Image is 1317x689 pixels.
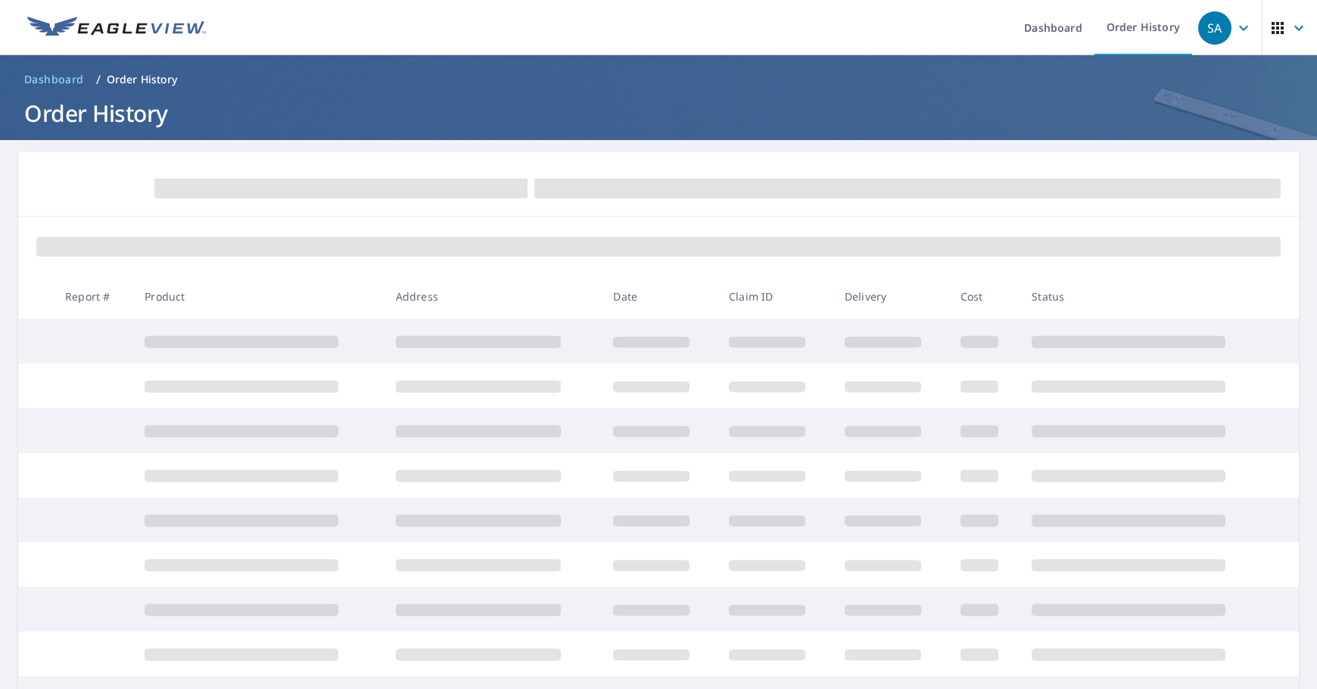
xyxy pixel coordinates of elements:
th: Product [132,274,384,319]
div: SA [1198,11,1231,45]
p: Order History [107,72,178,87]
th: Delivery [833,274,948,319]
th: Date [601,274,717,319]
span: Dashboard [24,72,84,87]
th: Cost [948,274,1020,319]
th: Status [1020,274,1271,319]
a: Dashboard [18,67,90,92]
li: / [96,70,101,89]
nav: breadcrumb [18,67,1299,92]
img: EV Logo [27,17,206,39]
th: Address [384,274,602,319]
h1: Order History [18,98,1299,129]
th: Claim ID [717,274,833,319]
th: Report # [53,274,132,319]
